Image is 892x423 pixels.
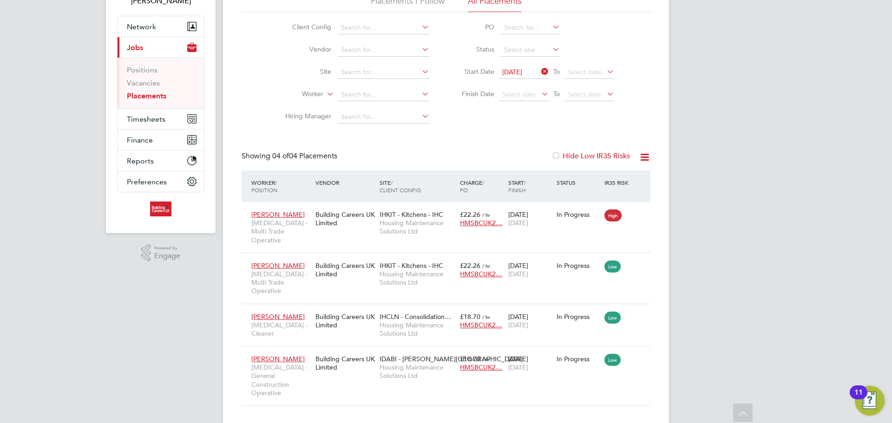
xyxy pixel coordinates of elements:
label: Worker [270,90,323,99]
label: Status [453,45,494,53]
span: [DATE] [502,68,522,76]
div: 11 [854,392,863,404]
div: In Progress [557,261,600,270]
span: [MEDICAL_DATA] - Multi Trade Operative [251,219,311,244]
div: Start [506,174,554,198]
span: [DATE] [508,321,528,329]
span: Select date [502,90,536,98]
a: [PERSON_NAME][MEDICAL_DATA] - General Construction OperativeBuilding Careers UK LimitedIDABI - [P... [249,350,650,358]
span: Housing Maintenance Solutions Ltd [380,270,455,286]
label: Hiring Manager [278,112,331,120]
span: [PERSON_NAME] [251,261,305,270]
span: High [604,209,622,221]
span: Timesheets [127,115,165,124]
span: Preferences [127,177,167,186]
div: Showing [242,151,339,161]
span: HMSBCUK2… [460,321,502,329]
input: Search for... [338,44,429,57]
input: Search for... [338,88,429,101]
div: [DATE] [506,350,554,376]
button: Reports [118,150,204,171]
div: Worker [249,174,313,198]
input: Select one [501,44,560,57]
span: Jobs [127,43,143,52]
div: Site [377,174,458,198]
div: In Progress [557,312,600,321]
a: [PERSON_NAME][MEDICAL_DATA] - CleanerBuilding Careers UK LimitedIHCLN - Consolidation…Housing Mai... [249,307,650,315]
span: / hr [482,356,490,363]
span: Low [604,260,621,273]
span: To [551,88,563,100]
span: IDABI - [PERSON_NAME][GEOGRAPHIC_DATA] [380,355,523,363]
span: 04 Placements [272,151,337,161]
div: [DATE] [506,257,554,283]
span: [DATE] [508,270,528,278]
button: Preferences [118,171,204,192]
span: Low [604,312,621,324]
span: Finance [127,136,153,144]
span: [MEDICAL_DATA] - Multi Trade Operative [251,270,311,295]
span: Select date [568,90,601,98]
span: / hr [482,262,490,269]
span: To [551,65,563,78]
span: Housing Maintenance Solutions Ltd [380,219,455,235]
span: / PO [460,179,484,194]
span: Network [127,22,156,31]
a: Vacancies [127,78,160,87]
div: Status [554,174,603,191]
span: [MEDICAL_DATA] - General Construction Operative [251,363,311,397]
span: [PERSON_NAME] [251,355,305,363]
span: HMSBCUK2… [460,219,502,227]
div: Jobs [118,58,204,108]
img: buildingcareersuk-logo-retina.png [150,202,171,216]
button: Timesheets [118,109,204,129]
span: [PERSON_NAME] [251,312,305,321]
span: Housing Maintenance Solutions Ltd [380,363,455,380]
span: Select date [568,68,601,76]
span: Reports [127,156,154,165]
span: £18.70 [460,355,480,363]
button: Finance [118,130,204,150]
input: Search for... [338,21,429,34]
span: Low [604,354,621,366]
label: Site [278,67,331,76]
a: Powered byEngage [141,244,181,262]
span: / Client Config [380,179,421,194]
button: Jobs [118,37,204,58]
span: [PERSON_NAME] [251,210,305,219]
span: [MEDICAL_DATA] - Cleaner [251,321,311,338]
span: [DATE] [508,219,528,227]
div: In Progress [557,210,600,219]
a: [PERSON_NAME][MEDICAL_DATA] - Multi Trade OperativeBuilding Careers UK LimitedIHKIT - Kitchens - ... [249,205,650,213]
span: £22.26 [460,261,480,270]
a: Placements [127,91,166,100]
label: PO [453,23,494,31]
span: Powered by [154,244,180,252]
span: / hr [482,313,490,320]
input: Search for... [501,21,560,34]
label: Client Config [278,23,331,31]
span: / hr [482,211,490,218]
label: Finish Date [453,90,494,98]
span: £22.26 [460,210,480,219]
div: [DATE] [506,308,554,334]
span: IHCLN - Consolidation… [380,312,451,321]
div: Building Careers UK Limited [313,257,377,283]
input: Search for... [338,66,429,79]
label: Start Date [453,67,494,76]
span: Engage [154,252,180,260]
button: Network [118,16,204,37]
a: Positions [127,65,157,74]
div: Building Careers UK Limited [313,206,377,232]
span: IHKIT - Kitchens - IHC [380,261,443,270]
span: [DATE] [508,363,528,371]
div: IR35 Risk [602,174,634,191]
label: Vendor [278,45,331,53]
input: Search for... [338,111,429,124]
span: / Finish [508,179,526,194]
a: Go to home page [117,202,204,216]
span: HMSBCUK2… [460,270,502,278]
span: / Position [251,179,277,194]
span: HMSBCUK2… [460,363,502,371]
div: In Progress [557,355,600,363]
